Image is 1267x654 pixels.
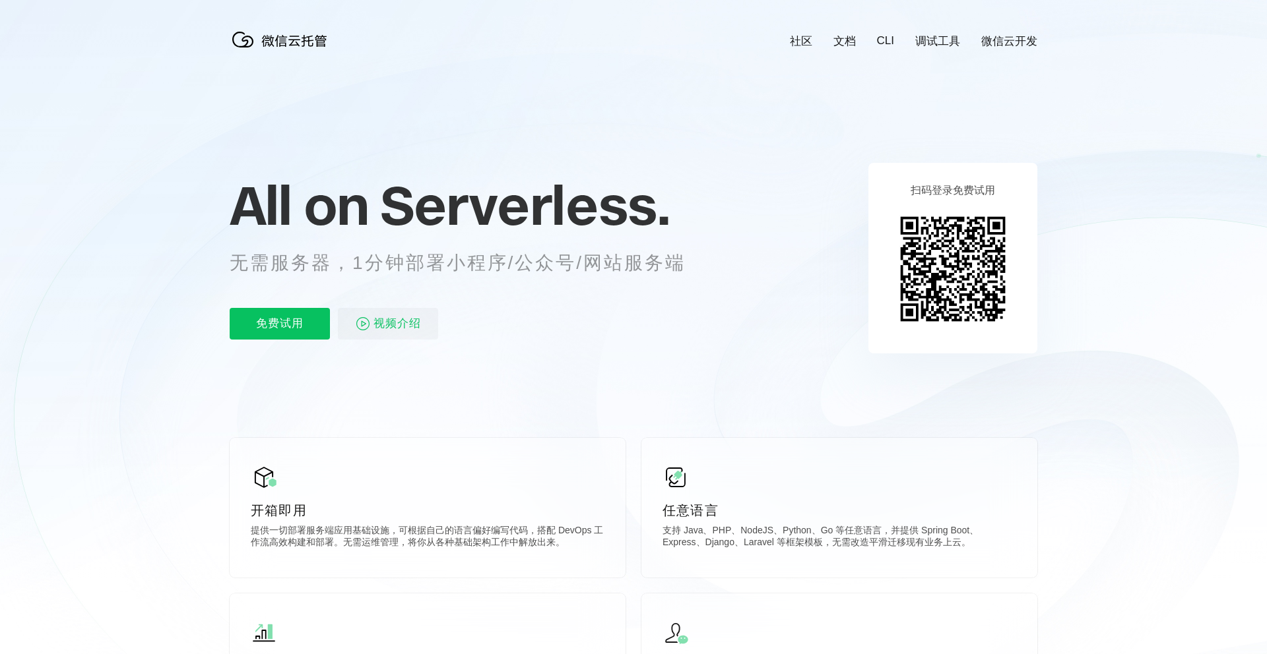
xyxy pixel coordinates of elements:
img: video_play.svg [355,316,371,332]
p: 无需服务器，1分钟部署小程序/公众号/网站服务端 [230,250,710,276]
a: 文档 [833,34,856,49]
p: 支持 Java、PHP、NodeJS、Python、Go 等任意语言，并提供 Spring Boot、Express、Django、Laravel 等框架模板，无需改造平滑迁移现有业务上云。 [663,525,1016,551]
p: 任意语言 [663,501,1016,520]
a: 调试工具 [915,34,960,49]
a: CLI [877,34,894,47]
p: 提供一切部署服务端应用基础设施，可根据自己的语言偏好编写代码，搭配 DevOps 工作流高效构建和部署。无需运维管理，将你从各种基础架构工作中解放出来。 [251,525,604,551]
span: Serverless. [380,172,670,238]
p: 扫码登录免费试用 [911,184,995,198]
a: 微信云托管 [230,44,335,55]
span: 视频介绍 [374,308,421,340]
p: 免费试用 [230,308,330,340]
a: 微信云开发 [981,34,1037,49]
a: 社区 [790,34,812,49]
span: All on [230,172,368,238]
p: 开箱即用 [251,501,604,520]
img: 微信云托管 [230,26,335,53]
